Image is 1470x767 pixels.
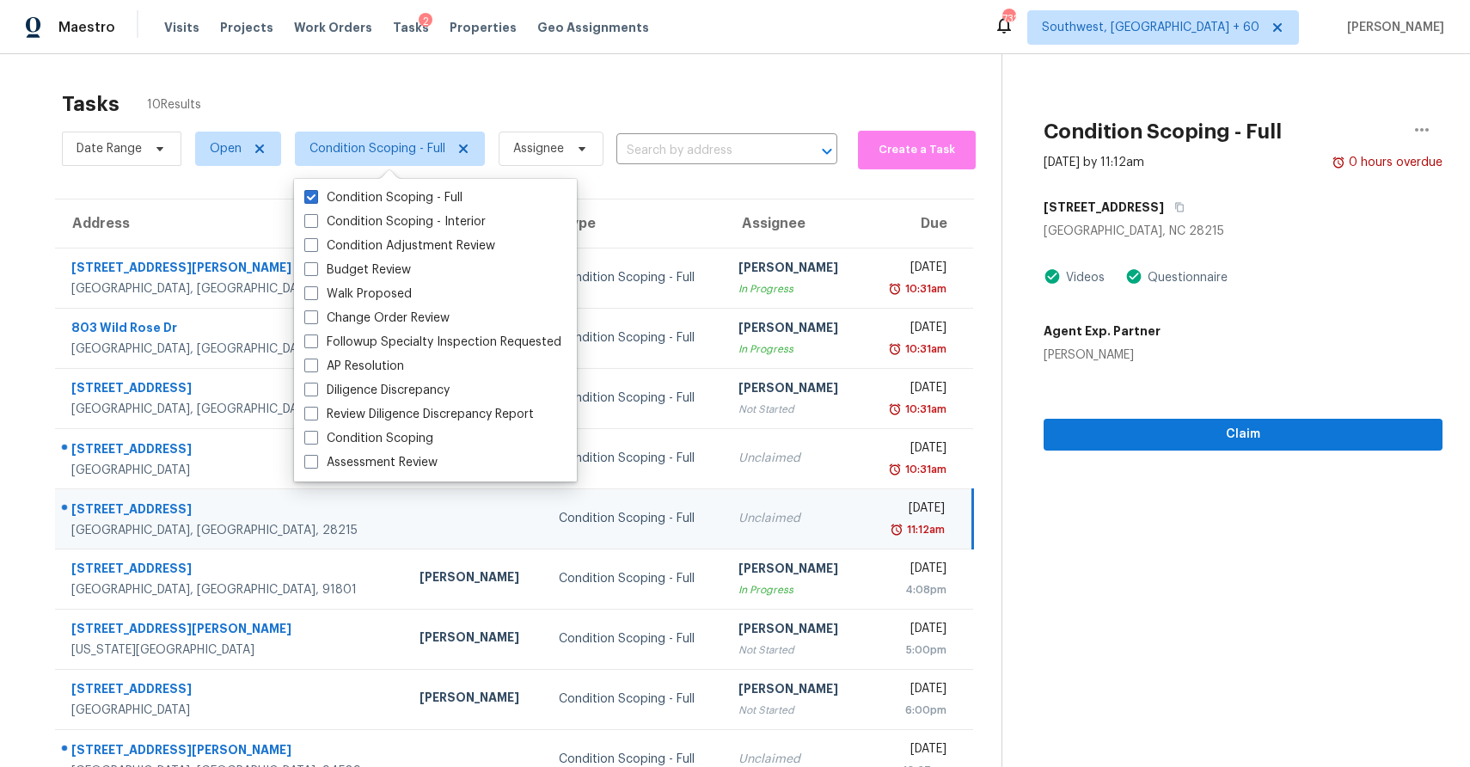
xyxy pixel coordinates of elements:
[559,570,710,587] div: Condition Scoping - Full
[210,140,242,157] span: Open
[304,261,411,279] label: Budget Review
[71,500,392,522] div: [STREET_ADDRESS]
[1044,223,1442,240] div: [GEOGRAPHIC_DATA], NC 28215
[559,510,710,527] div: Condition Scoping - Full
[71,401,392,418] div: [GEOGRAPHIC_DATA], [GEOGRAPHIC_DATA], 75189
[304,285,412,303] label: Walk Proposed
[71,462,392,479] div: [GEOGRAPHIC_DATA]
[1332,154,1345,171] img: Overdue Alarm Icon
[164,19,199,36] span: Visits
[309,140,445,157] span: Condition Scoping - Full
[71,259,392,280] div: [STREET_ADDRESS][PERSON_NAME]
[878,439,946,461] div: [DATE]
[513,140,564,157] span: Assignee
[393,21,429,34] span: Tasks
[559,450,710,467] div: Condition Scoping - Full
[878,319,946,341] div: [DATE]
[878,702,946,719] div: 6:00pm
[738,560,850,581] div: [PERSON_NAME]
[1044,347,1161,364] div: [PERSON_NAME]
[1142,269,1228,286] div: Questionnaire
[71,379,392,401] div: [STREET_ADDRESS]
[419,13,432,30] div: 2
[1044,322,1161,340] h5: Agent Exp. Partner
[559,630,710,647] div: Condition Scoping - Full
[1044,154,1144,171] div: [DATE] by 11:12am
[1042,19,1259,36] span: Southwest, [GEOGRAPHIC_DATA] + 60
[71,522,392,539] div: [GEOGRAPHIC_DATA], [GEOGRAPHIC_DATA], 28215
[1340,19,1444,36] span: [PERSON_NAME]
[71,341,392,358] div: [GEOGRAPHIC_DATA], [GEOGRAPHIC_DATA], 78737
[878,259,946,280] div: [DATE]
[815,139,839,163] button: Open
[559,269,710,286] div: Condition Scoping - Full
[725,199,864,248] th: Assignee
[71,319,392,341] div: 803 Wild Rose Dr
[888,461,902,478] img: Overdue Alarm Icon
[420,629,531,650] div: [PERSON_NAME]
[1345,154,1442,171] div: 0 hours overdue
[220,19,273,36] span: Projects
[738,401,850,418] div: Not Started
[858,131,976,169] button: Create a Task
[890,521,903,538] img: Overdue Alarm Icon
[738,450,850,467] div: Unclaimed
[1164,192,1187,223] button: Copy Address
[738,702,850,719] div: Not Started
[71,741,392,763] div: [STREET_ADDRESS][PERSON_NAME]
[77,140,142,157] span: Date Range
[62,95,119,113] h2: Tasks
[147,96,201,114] span: 10 Results
[304,406,534,423] label: Review Diligence Discrepancy Report
[867,140,967,160] span: Create a Task
[878,680,946,702] div: [DATE]
[902,461,946,478] div: 10:31am
[1044,199,1164,216] h5: [STREET_ADDRESS]
[738,319,850,341] div: [PERSON_NAME]
[304,454,438,471] label: Assessment Review
[71,680,392,702] div: [STREET_ADDRESS]
[738,280,850,298] div: In Progress
[304,382,450,399] label: Diligence Discrepancy
[304,213,486,230] label: Condition Scoping - Interior
[559,690,710,708] div: Condition Scoping - Full
[559,329,710,347] div: Condition Scoping - Full
[71,440,392,462] div: [STREET_ADDRESS]
[878,620,946,641] div: [DATE]
[450,19,517,36] span: Properties
[304,334,561,351] label: Followup Specialty Inspection Requested
[71,581,392,598] div: [GEOGRAPHIC_DATA], [GEOGRAPHIC_DATA], 91801
[878,500,945,521] div: [DATE]
[559,390,710,407] div: Condition Scoping - Full
[71,641,392,659] div: [US_STATE][GEOGRAPHIC_DATA]
[888,341,902,358] img: Overdue Alarm Icon
[71,702,392,719] div: [GEOGRAPHIC_DATA]
[71,620,392,641] div: [STREET_ADDRESS][PERSON_NAME]
[878,379,946,401] div: [DATE]
[1061,269,1105,286] div: Videos
[71,560,392,581] div: [STREET_ADDRESS]
[902,401,946,418] div: 10:31am
[304,310,450,327] label: Change Order Review
[545,199,724,248] th: Type
[888,280,902,298] img: Overdue Alarm Icon
[878,740,946,762] div: [DATE]
[738,620,850,641] div: [PERSON_NAME]
[878,560,946,581] div: [DATE]
[878,581,946,598] div: 4:08pm
[864,199,972,248] th: Due
[903,521,945,538] div: 11:12am
[738,259,850,280] div: [PERSON_NAME]
[55,199,406,248] th: Address
[420,689,531,710] div: [PERSON_NAME]
[738,341,850,358] div: In Progress
[420,568,531,590] div: [PERSON_NAME]
[738,510,850,527] div: Unclaimed
[1044,419,1442,451] button: Claim
[304,430,433,447] label: Condition Scoping
[1044,123,1282,140] h2: Condition Scoping - Full
[304,237,495,255] label: Condition Adjustment Review
[294,19,372,36] span: Work Orders
[616,138,789,164] input: Search by address
[738,581,850,598] div: In Progress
